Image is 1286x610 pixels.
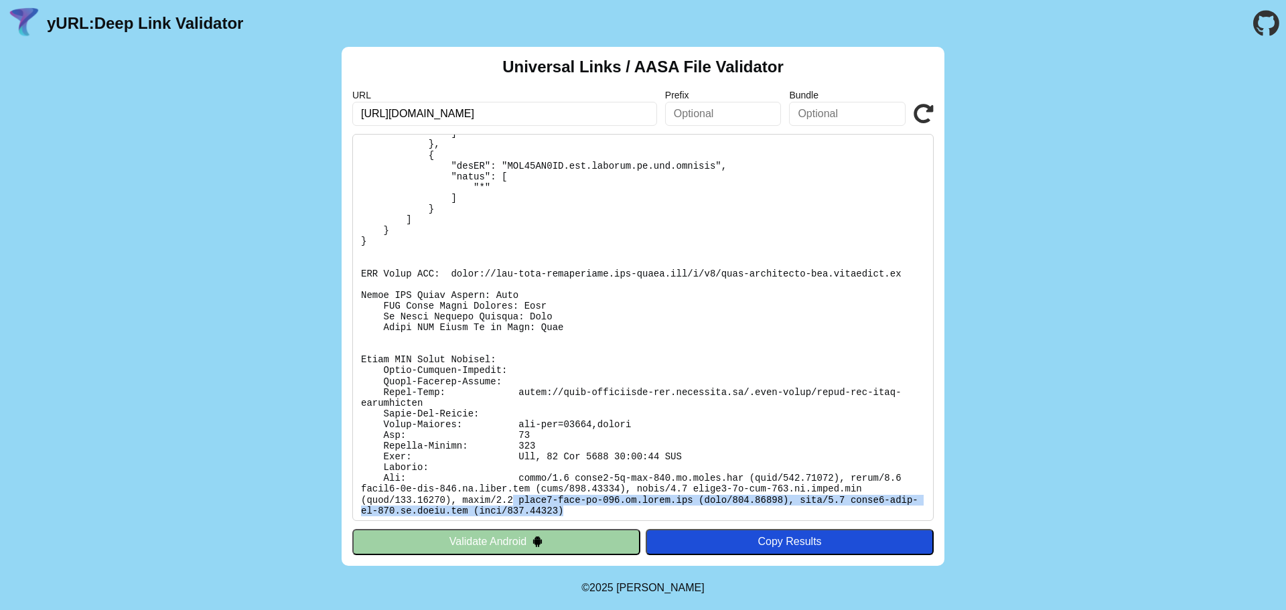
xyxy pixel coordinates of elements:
[665,90,782,100] label: Prefix
[352,90,657,100] label: URL
[652,536,927,548] div: Copy Results
[352,529,640,554] button: Validate Android
[502,58,784,76] h2: Universal Links / AASA File Validator
[789,102,906,126] input: Optional
[352,102,657,126] input: Required
[7,6,42,41] img: yURL Logo
[789,90,906,100] label: Bundle
[47,14,243,33] a: yURL:Deep Link Validator
[581,566,704,610] footer: ©
[646,529,934,554] button: Copy Results
[616,582,705,593] a: Michael Ibragimchayev's Personal Site
[352,134,934,521] pre: Lorem ipsu do: sitam://cons-adipiscing-eli.seddoeius.te/.inci-utlab/etdol-mag-aliq-enimadminim Ve...
[589,582,614,593] span: 2025
[532,536,543,547] img: droidIcon.svg
[665,102,782,126] input: Optional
